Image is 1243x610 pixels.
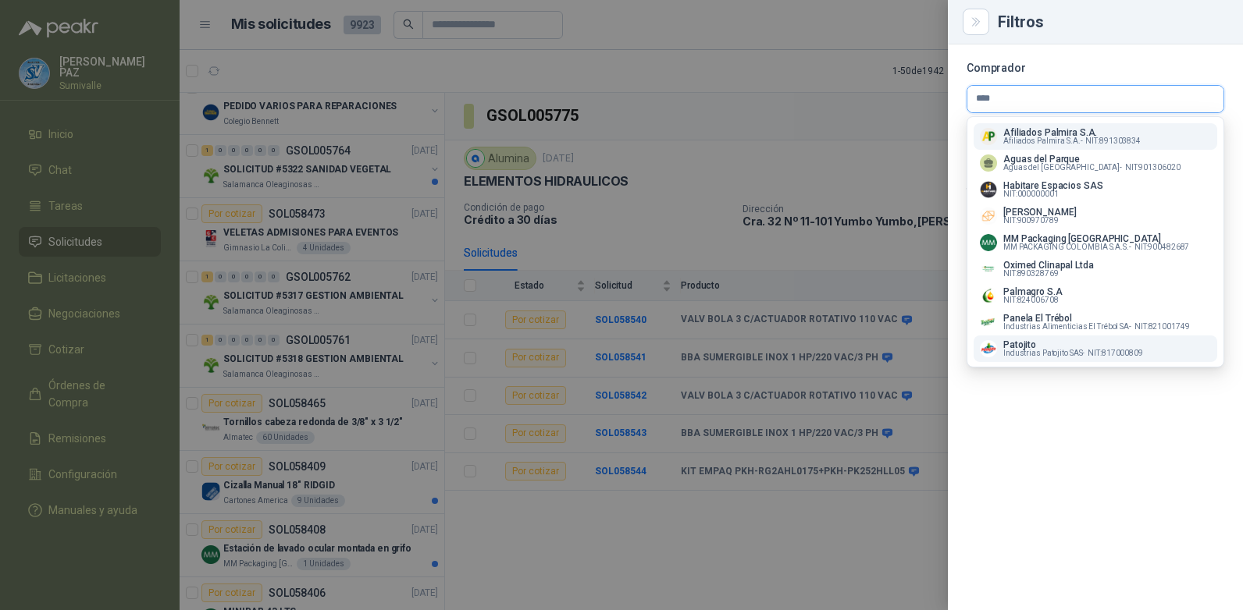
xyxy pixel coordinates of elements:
[974,335,1217,362] button: Company LogoPatojitoIndustrias Patojito SAS-NIT:817000809
[1003,314,1190,323] p: Panela El Trébol
[974,309,1217,335] button: Company LogoPanela El TrébolIndustrias Alimenticias El Trébol SA-NIT:821001749
[974,256,1217,282] button: Company LogoOximed Clinapal LtdaNIT:890328769
[980,287,997,304] img: Company Logo
[974,123,1217,150] button: Company LogoAfiliados Palmira S.A.Afiliados Palmira S.A.-NIT:891303834
[1003,270,1059,278] span: NIT : 890328769
[974,150,1217,176] button: Aguas del ParqueAguas del [GEOGRAPHIC_DATA]-NIT:901306020
[980,207,997,225] img: Company Logo
[1003,217,1059,225] span: NIT : 900970789
[1085,137,1141,145] span: NIT : 891303834
[1003,323,1131,331] span: Industrias Alimenticias El Trébol SA -
[1003,181,1102,190] p: Habitare Espacios SAS
[974,229,1217,256] button: Company LogoMM Packaging [GEOGRAPHIC_DATA]MM PACKAGING COLOMBIA S.A.S.-NIT:900482687
[1003,190,1059,198] span: NIT : 000000001
[1003,207,1076,217] p: [PERSON_NAME]
[1003,296,1059,304] span: NIT : 824006708
[980,181,997,198] img: Company Logo
[1003,349,1085,357] span: Industrias Patojito SAS -
[1003,287,1063,296] p: Palmagro S.A
[980,340,997,357] img: Company Logo
[974,176,1217,203] button: Company LogoHabitare Espacios SASNIT:000000001
[1003,340,1143,349] p: Patojito
[1003,261,1094,270] p: Oximed Clinapal Ltda
[1003,137,1082,145] span: Afiliados Palmira S.A. -
[1088,349,1143,357] span: NIT : 817000809
[980,261,997,278] img: Company Logo
[980,128,997,145] img: Company Logo
[998,14,1224,30] div: Filtros
[1003,128,1141,137] p: Afiliados Palmira S.A.
[967,63,1224,73] p: Comprador
[974,203,1217,229] button: Company Logo[PERSON_NAME]NIT:900970789
[974,282,1217,309] button: Company LogoPalmagro S.ANIT:824006708
[1134,323,1190,331] span: NIT : 821001749
[974,362,1217,388] button: Company LogoRio Fertil del Pacífico S.A.S.NIT:900347864
[1003,164,1122,172] span: Aguas del [GEOGRAPHIC_DATA] -
[980,234,997,251] img: Company Logo
[1003,243,1131,251] span: MM PACKAGING COLOMBIA S.A.S. -
[1003,154,1181,164] p: Aguas del Parque
[1125,164,1181,172] span: NIT : 901306020
[967,12,985,31] button: Close
[980,314,997,331] img: Company Logo
[1003,234,1189,243] p: MM Packaging [GEOGRAPHIC_DATA]
[1134,243,1190,251] span: NIT : 900482687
